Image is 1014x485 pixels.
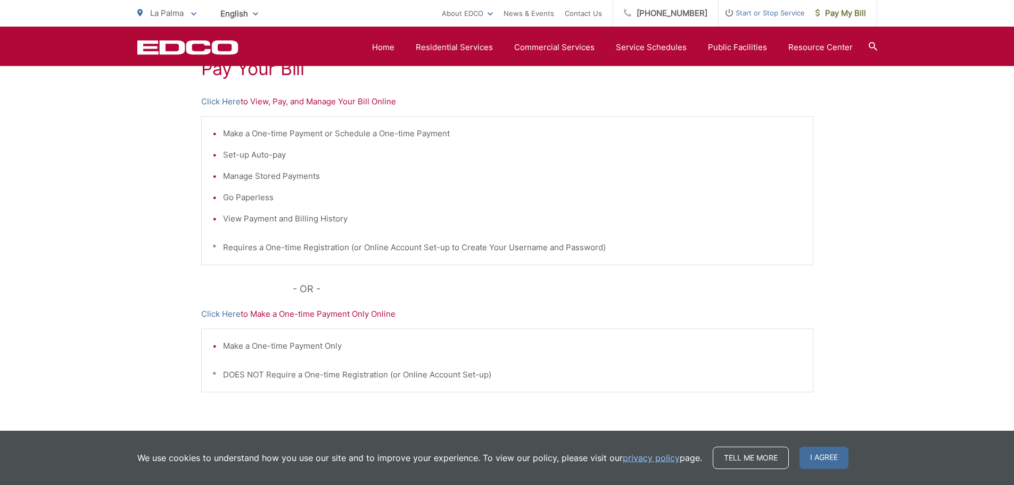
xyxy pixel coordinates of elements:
[504,7,554,20] a: News & Events
[223,170,802,183] li: Manage Stored Payments
[372,41,394,54] a: Home
[201,95,241,108] a: Click Here
[788,41,853,54] a: Resource Center
[212,368,802,381] p: * DOES NOT Require a One-time Registration (or Online Account Set-up)
[223,149,802,161] li: Set-up Auto-pay
[212,241,802,254] p: * Requires a One-time Registration (or Online Account Set-up to Create Your Username and Password)
[201,58,813,79] h1: Pay Your Bill
[201,308,813,320] p: to Make a One-time Payment Only Online
[623,451,680,464] a: privacy policy
[708,41,767,54] a: Public Facilities
[223,127,802,140] li: Make a One-time Payment or Schedule a One-time Payment
[137,40,238,55] a: EDCD logo. Return to the homepage.
[799,447,848,469] span: I agree
[137,451,702,464] p: We use cookies to understand how you use our site and to improve your experience. To view our pol...
[416,41,493,54] a: Residential Services
[150,8,184,18] span: La Palma
[201,308,241,320] a: Click Here
[713,447,789,469] a: Tell me more
[565,7,602,20] a: Contact Us
[442,7,493,20] a: About EDCO
[212,4,266,23] span: English
[223,340,802,352] li: Make a One-time Payment Only
[223,191,802,204] li: Go Paperless
[293,281,813,297] p: - OR -
[201,95,813,108] p: to View, Pay, and Manage Your Bill Online
[223,212,802,225] li: View Payment and Billing History
[815,7,866,20] span: Pay My Bill
[616,41,687,54] a: Service Schedules
[514,41,595,54] a: Commercial Services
